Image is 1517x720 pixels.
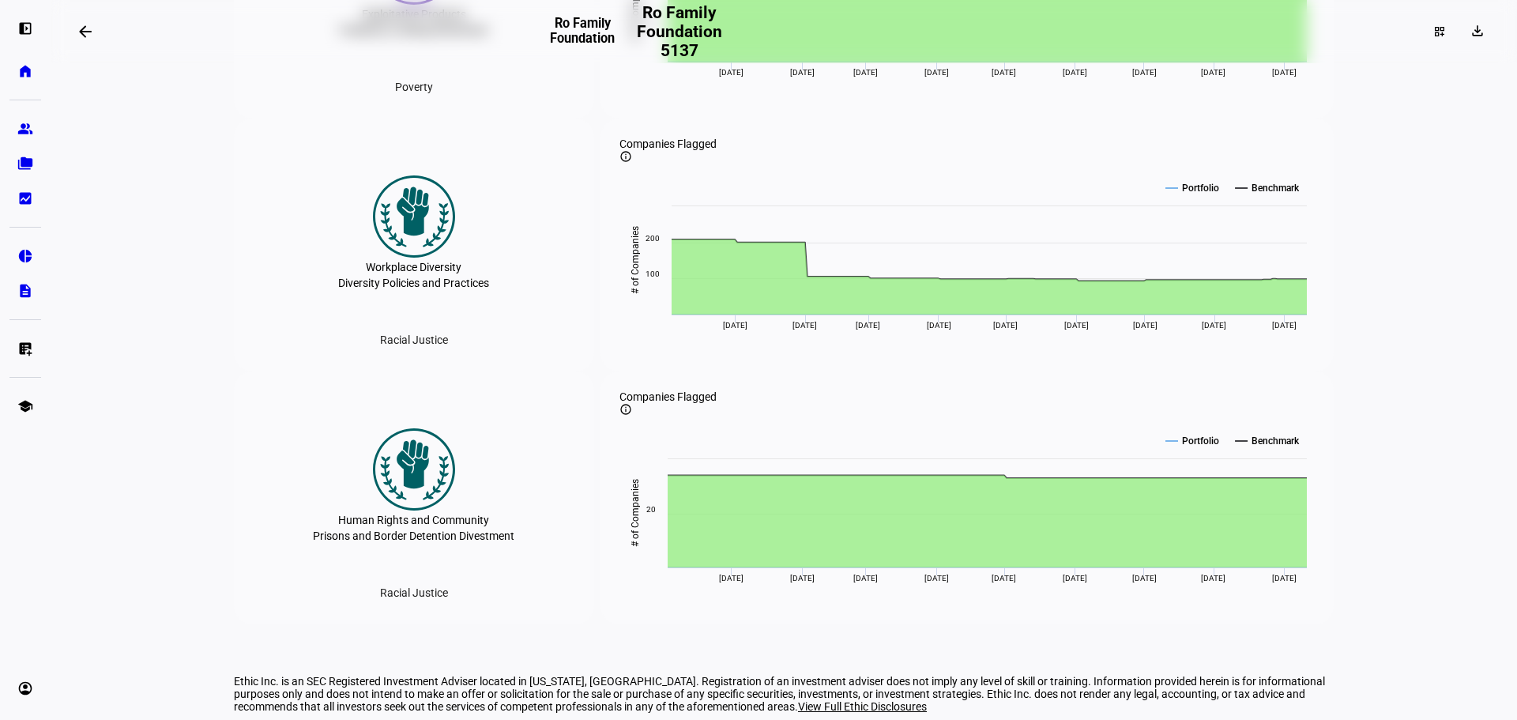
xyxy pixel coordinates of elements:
eth-mat-symbol: school [17,398,33,414]
span: [DATE] [1201,68,1225,77]
h2: Ro Family Foundation 5137 [619,3,740,60]
text: 20 [646,505,656,514]
img: racialJustice.colored.svg [373,175,455,258]
text: Benchmark [1252,435,1300,447]
span: [DATE] [1272,68,1297,77]
mat-icon: info_outline [619,403,632,416]
span: [DATE] [853,68,878,77]
mat-icon: dashboard_customize [1433,25,1446,38]
a: home [9,55,41,87]
text: 200 [646,234,660,243]
div: Ethic Inc. is an SEC Registered Investment Adviser located in [US_STATE], [GEOGRAPHIC_DATA]. Regi... [234,675,1334,713]
mat-icon: info_outline [619,150,632,163]
span: [DATE] [790,574,815,582]
span: [DATE] [1132,68,1157,77]
text: 100 [646,270,660,278]
span: [DATE] [723,321,747,330]
span: View Full Ethic Disclosures [798,700,927,713]
eth-mat-symbol: description [17,283,33,299]
span: [DATE] [853,574,878,582]
div: Companies Flagged [619,138,1315,150]
text: Benchmark [1252,183,1300,194]
div: Prisons and Border Detention Divestment [313,530,514,542]
span: [DATE] [1272,321,1297,330]
span: [DATE] [856,321,880,330]
span: [DATE] [992,574,1016,582]
span: [DATE] [1063,574,1087,582]
span: [DATE] [993,321,1018,330]
span: [DATE] [1064,321,1089,330]
div: Racial Justice [367,580,461,605]
span: [DATE] [1133,321,1158,330]
div: Companies Flagged [619,390,1315,403]
eth-mat-symbol: list_alt_add [17,341,33,356]
div: Poverty [382,74,446,100]
eth-mat-symbol: account_circle [17,680,33,696]
span: [DATE] [792,321,817,330]
div: Racial Justice [367,327,461,352]
img: racialJustice.colored.svg [373,428,455,511]
span: [DATE] [924,574,949,582]
span: [DATE] [1063,68,1087,77]
span: [DATE] [992,68,1016,77]
div: Diversity Policies and Practices [338,277,489,289]
span: [DATE] [719,574,743,582]
text: Portfolio [1182,183,1219,194]
h3: Ro Family Foundation [546,16,619,58]
span: [DATE] [1202,321,1226,330]
text: # of Companies [630,479,641,547]
span: [DATE] [1272,574,1297,582]
span: [DATE] [927,321,951,330]
mat-icon: arrow_backwards [76,22,95,41]
a: pie_chart [9,240,41,272]
mat-icon: download [1470,23,1485,39]
span: [DATE] [719,68,743,77]
a: description [9,275,41,307]
eth-mat-symbol: folder_copy [17,156,33,172]
span: [DATE] [1201,574,1225,582]
eth-mat-symbol: bid_landscape [17,190,33,206]
a: folder_copy [9,148,41,179]
span: [DATE] [1132,574,1157,582]
span: [DATE] [790,68,815,77]
eth-mat-symbol: pie_chart [17,248,33,264]
div: Human Rights and Community [338,511,489,530]
a: bid_landscape [9,183,41,214]
eth-mat-symbol: home [17,63,33,79]
span: [DATE] [924,68,949,77]
div: Workplace Diversity [366,258,461,277]
eth-mat-symbol: group [17,121,33,137]
text: # of Companies [630,226,641,294]
text: Portfolio [1182,435,1219,447]
a: group [9,113,41,145]
eth-mat-symbol: left_panel_open [17,21,33,36]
